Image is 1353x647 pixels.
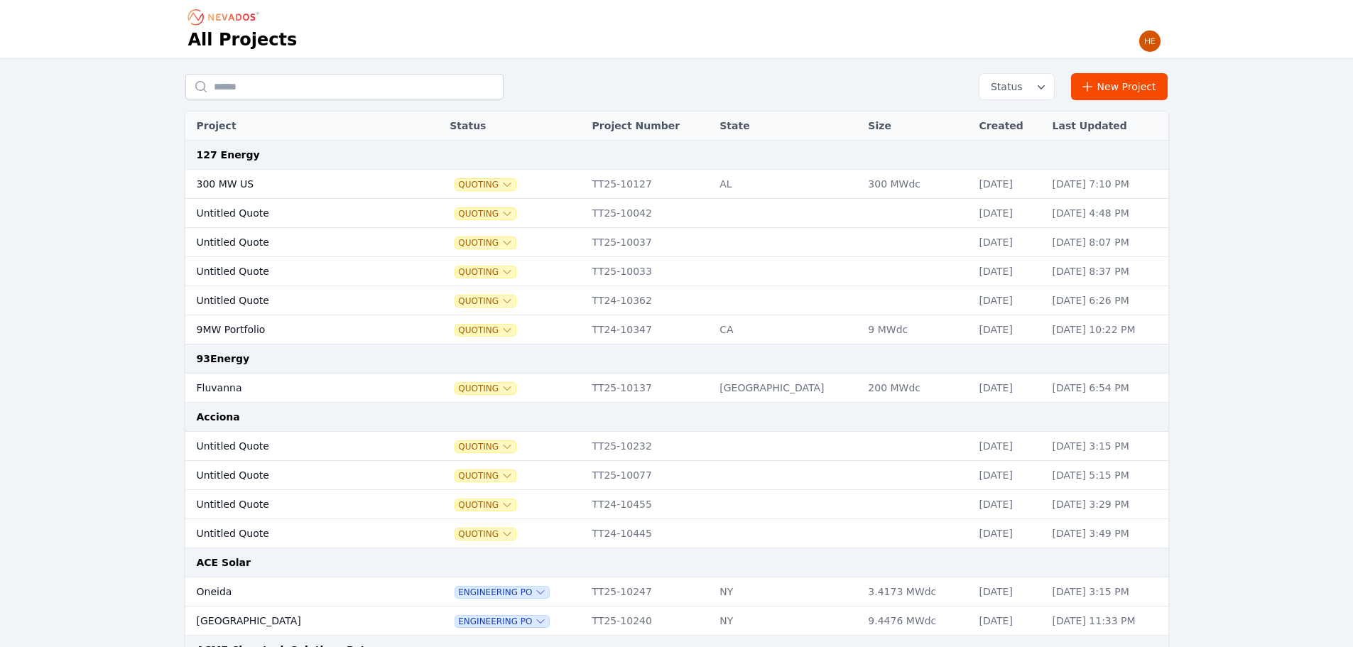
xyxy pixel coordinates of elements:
td: [DATE] [972,432,1045,461]
td: [DATE] [972,315,1045,344]
td: [DATE] 11:33 PM [1045,607,1168,636]
td: [DATE] [972,490,1045,519]
td: TT25-10033 [585,257,713,286]
h1: All Projects [188,28,298,51]
img: Henar Luque [1139,30,1161,53]
button: Quoting [455,208,516,219]
tr: 300 MW USQuotingTT25-10127AL300 MWdc[DATE][DATE] 7:10 PM [185,170,1168,199]
button: Quoting [455,499,516,511]
span: Quoting [455,179,516,190]
button: Quoting [455,325,516,336]
tr: [GEOGRAPHIC_DATA]Engineering POTT25-10240NY9.4476 MWdc[DATE][DATE] 11:33 PM [185,607,1168,636]
td: Untitled Quote [185,257,408,286]
td: [DATE] [972,607,1045,636]
tr: Untitled QuoteQuotingTT24-10362[DATE][DATE] 6:26 PM [185,286,1168,315]
tr: FluvannaQuotingTT25-10137[GEOGRAPHIC_DATA]200 MWdc[DATE][DATE] 6:54 PM [185,374,1168,403]
td: 9MW Portfolio [185,315,408,344]
td: 300 MW US [185,170,408,199]
td: [DATE] 3:49 PM [1045,519,1168,548]
button: Quoting [455,237,516,249]
td: Acciona [185,403,1168,432]
td: [DATE] [972,257,1045,286]
button: Quoting [455,470,516,482]
td: [DATE] 10:22 PM [1045,315,1168,344]
button: Quoting [455,266,516,278]
td: [DATE] 6:54 PM [1045,374,1168,403]
td: TT25-10077 [585,461,713,490]
button: Engineering PO [455,616,549,627]
span: Status [985,80,1023,94]
td: TT25-10127 [585,170,713,199]
td: 3.4173 MWdc [861,577,972,607]
td: [DATE] 4:48 PM [1045,199,1168,228]
td: TT24-10347 [585,315,713,344]
td: [DATE] 3:15 PM [1045,432,1168,461]
td: ACE Solar [185,548,1168,577]
td: 300 MWdc [861,170,972,199]
td: Untitled Quote [185,432,408,461]
button: Quoting [455,528,516,540]
tr: 9MW PortfolioQuotingTT24-10347CA9 MWdc[DATE][DATE] 10:22 PM [185,315,1168,344]
th: Status [442,112,585,141]
button: Engineering PO [455,587,549,598]
td: 93Energy [185,344,1168,374]
td: TT25-10137 [585,374,713,403]
th: Project Number [585,112,713,141]
td: 200 MWdc [861,374,972,403]
td: AL [712,170,861,199]
button: Quoting [455,295,516,307]
button: Quoting [455,383,516,394]
td: [DATE] [972,374,1045,403]
td: TT25-10042 [585,199,713,228]
td: [DATE] [972,199,1045,228]
td: 127 Energy [185,141,1168,170]
button: Status [979,74,1054,99]
td: Untitled Quote [185,519,408,548]
td: Untitled Quote [185,461,408,490]
a: New Project [1071,73,1168,100]
tr: Untitled QuoteQuotingTT24-10445[DATE][DATE] 3:49 PM [185,519,1168,548]
td: [DATE] [972,170,1045,199]
td: Untitled Quote [185,228,408,257]
td: TT25-10240 [585,607,713,636]
nav: Breadcrumb [188,6,263,28]
td: Oneida [185,577,408,607]
td: [DATE] 8:07 PM [1045,228,1168,257]
td: [GEOGRAPHIC_DATA] [185,607,408,636]
tr: Untitled QuoteQuotingTT25-10077[DATE][DATE] 5:15 PM [185,461,1168,490]
td: [DATE] 7:10 PM [1045,170,1168,199]
td: NY [712,577,861,607]
button: Quoting [455,441,516,452]
td: [GEOGRAPHIC_DATA] [712,374,861,403]
tr: Untitled QuoteQuotingTT25-10037[DATE][DATE] 8:07 PM [185,228,1168,257]
th: Project [185,112,408,141]
tr: Untitled QuoteQuotingTT25-10042[DATE][DATE] 4:48 PM [185,199,1168,228]
td: [DATE] 5:15 PM [1045,461,1168,490]
td: Untitled Quote [185,490,408,519]
th: State [712,112,861,141]
td: 9.4476 MWdc [861,607,972,636]
th: Last Updated [1045,112,1168,141]
td: [DATE] [972,228,1045,257]
td: TT24-10455 [585,490,713,519]
td: [DATE] 3:29 PM [1045,490,1168,519]
tr: Untitled QuoteQuotingTT25-10033[DATE][DATE] 8:37 PM [185,257,1168,286]
th: Size [861,112,972,141]
th: Created [972,112,1045,141]
tr: Untitled QuoteQuotingTT25-10232[DATE][DATE] 3:15 PM [185,432,1168,461]
td: 9 MWdc [861,315,972,344]
tr: OneidaEngineering POTT25-10247NY3.4173 MWdc[DATE][DATE] 3:15 PM [185,577,1168,607]
td: CA [712,315,861,344]
td: TT24-10445 [585,519,713,548]
td: [DATE] [972,461,1045,490]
